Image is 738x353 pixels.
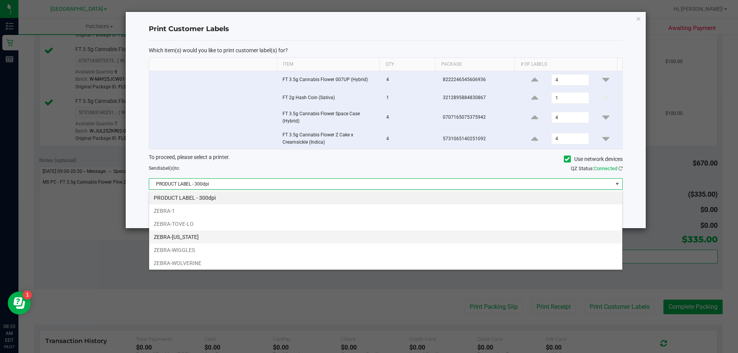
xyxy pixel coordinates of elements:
[438,89,519,107] td: 3212895884830867
[149,244,622,257] li: ZEBRA-WIGGLES
[149,166,180,171] span: Send to:
[149,24,623,34] h4: Print Customer Labels
[382,107,438,128] td: 4
[8,292,31,315] iframe: Resource center
[149,230,622,244] li: ZEBRA-[US_STATE]
[278,89,382,107] td: FT 2g Hash Coin (Sativa)
[149,47,623,54] p: Which item(s) would you like to print customer label(s) for?
[149,179,613,189] span: PRODUCT LABEL - 300dpi
[382,128,438,149] td: 4
[23,290,32,300] iframe: Resource center unread badge
[438,128,519,149] td: 5731065140251092
[149,217,622,230] li: ZEBRA-TOVE-LO
[149,204,622,217] li: ZEBRA-1
[438,107,519,128] td: 0707165075375942
[149,257,622,270] li: ZEBRA-WOLVERINE
[438,71,519,89] td: 8222246545606936
[278,128,382,149] td: FT 3.5g Cannabis Flower Z Cake x Creamsickle (Indica)
[143,153,628,165] div: To proceed, please select a printer.
[278,71,382,89] td: FT 3.5g Cannabis Flower 007UP (Hybrid)
[379,58,435,71] th: Qty
[159,166,175,171] span: label(s)
[514,58,617,71] th: # of labels
[278,107,382,128] td: FT 3.5g Cannabis Flower Space Case (Hybrid)
[571,166,623,171] span: QZ Status:
[435,58,514,71] th: Package
[277,58,379,71] th: Item
[382,71,438,89] td: 4
[594,166,617,171] span: Connected
[564,155,623,163] label: Use network devices
[149,191,622,204] li: PRODUCT LABEL - 300dpi
[382,89,438,107] td: 1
